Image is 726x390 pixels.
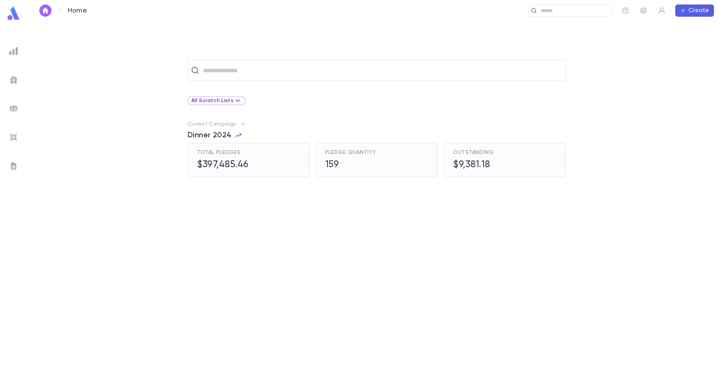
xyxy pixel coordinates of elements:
button: Create [675,5,714,17]
div: All Scratch Lists [188,96,246,105]
img: letters_grey.7941b92b52307dd3b8a917253454ce1c.svg [9,162,18,171]
img: logo [6,6,21,21]
span: Dinner 2024 [188,131,231,140]
span: Pledge Quantity [325,149,377,155]
img: imports_grey.530a8a0e642e233f2baf0ef88e8c9fcb.svg [9,133,18,142]
img: batches_grey.339ca447c9d9533ef1741baa751efc33.svg [9,104,18,113]
img: reports_grey.c525e4749d1bce6a11f5fe2a8de1b229.svg [9,47,18,56]
img: home_white.a664292cf8c1dea59945f0da9f25487c.svg [41,8,50,14]
h5: $9,381.18 [453,159,490,171]
span: Total Pledges [197,149,240,155]
p: Current Campaign [188,121,236,127]
h5: 159 [325,159,339,171]
p: Home [68,6,87,15]
div: All Scratch Lists [191,96,242,105]
span: Outstanding [453,149,493,155]
h5: $397,485.46 [197,159,249,171]
img: campaigns_grey.99e729a5f7ee94e3726e6486bddda8f1.svg [9,75,18,84]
